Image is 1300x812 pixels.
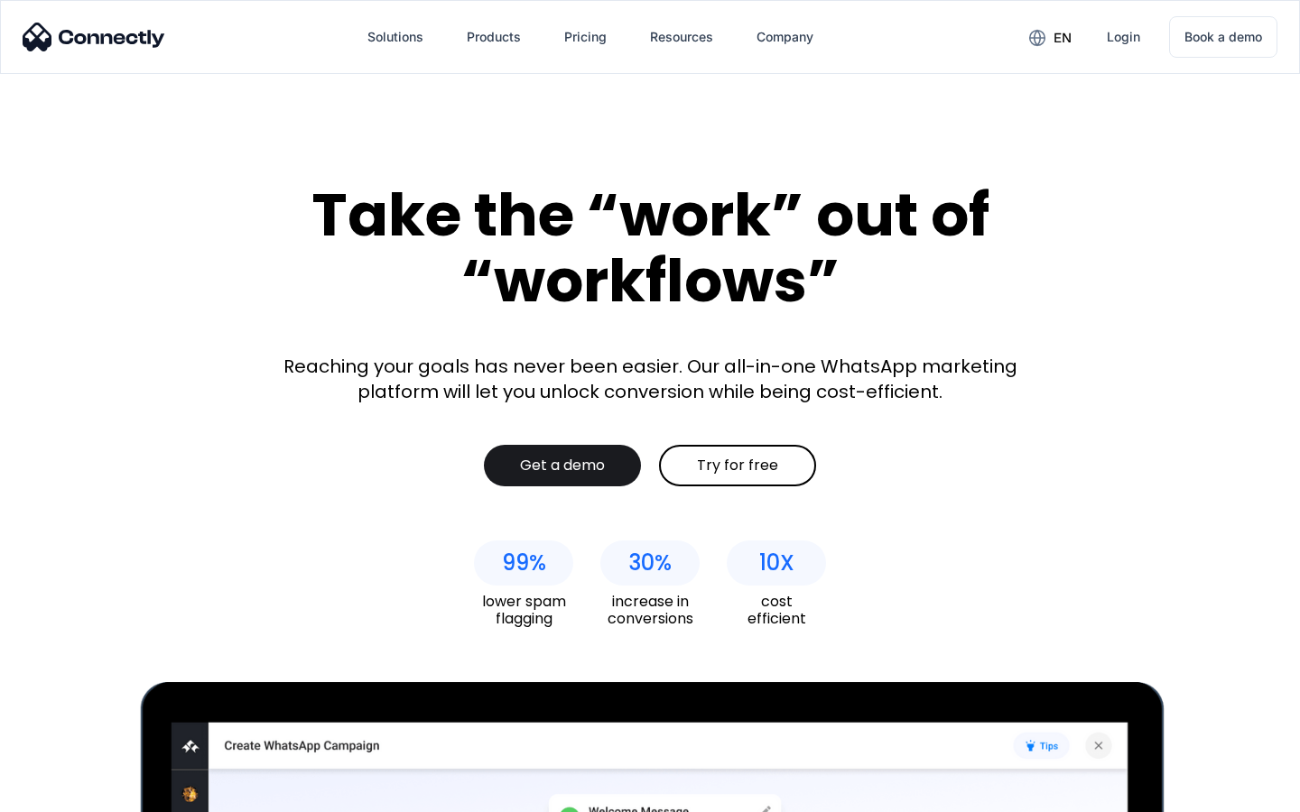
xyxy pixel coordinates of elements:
[474,593,573,627] div: lower spam flagging
[484,445,641,486] a: Get a demo
[502,550,546,576] div: 99%
[636,15,728,59] div: Resources
[23,23,165,51] img: Connectly Logo
[628,550,672,576] div: 30%
[1107,24,1140,50] div: Login
[1054,25,1072,51] div: en
[727,593,826,627] div: cost efficient
[1092,15,1155,59] a: Login
[353,15,438,59] div: Solutions
[1015,23,1085,51] div: en
[467,24,521,50] div: Products
[36,780,108,806] ul: Language list
[244,182,1056,313] div: Take the “work” out of “workflows”
[520,457,605,475] div: Get a demo
[271,354,1029,404] div: Reaching your goals has never been easier. Our all-in-one WhatsApp marketing platform will let yo...
[659,445,816,486] a: Try for free
[600,593,700,627] div: increase in conversions
[757,24,813,50] div: Company
[697,457,778,475] div: Try for free
[650,24,713,50] div: Resources
[742,15,828,59] div: Company
[18,780,108,806] aside: Language selected: English
[564,24,607,50] div: Pricing
[452,15,535,59] div: Products
[759,550,794,576] div: 10X
[550,15,621,59] a: Pricing
[367,24,423,50] div: Solutions
[1169,16,1277,58] a: Book a demo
